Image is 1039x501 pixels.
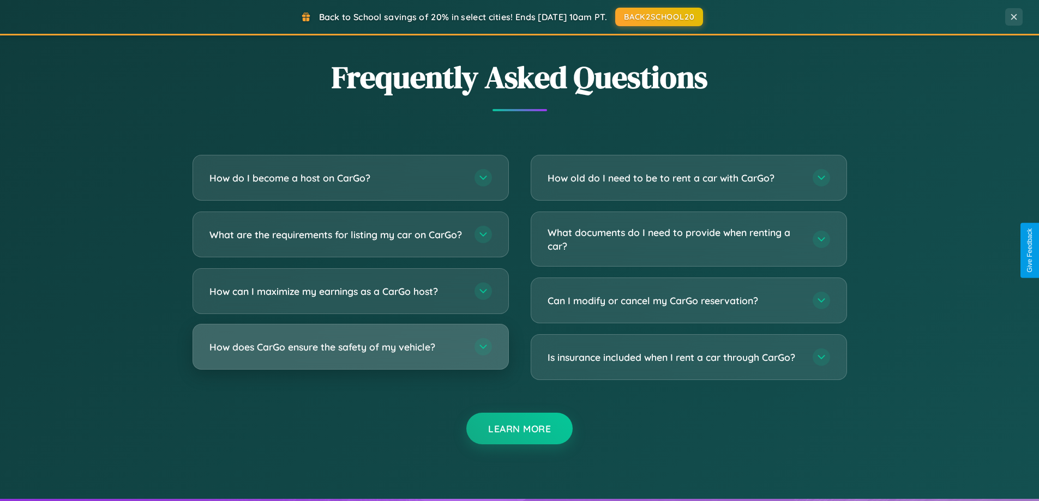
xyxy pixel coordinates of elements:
[548,351,802,364] h3: Is insurance included when I rent a car through CarGo?
[615,8,703,26] button: BACK2SCHOOL20
[193,56,847,98] h2: Frequently Asked Questions
[209,340,464,354] h3: How does CarGo ensure the safety of my vehicle?
[548,294,802,307] h3: Can I modify or cancel my CarGo reservation?
[209,285,464,298] h3: How can I maximize my earnings as a CarGo host?
[548,226,802,252] h3: What documents do I need to provide when renting a car?
[319,11,607,22] span: Back to School savings of 20% in select cities! Ends [DATE] 10am PT.
[209,228,464,242] h3: What are the requirements for listing my car on CarGo?
[209,171,464,185] h3: How do I become a host on CarGo?
[1026,228,1034,273] div: Give Feedback
[548,171,802,185] h3: How old do I need to be to rent a car with CarGo?
[466,413,573,444] button: Learn More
